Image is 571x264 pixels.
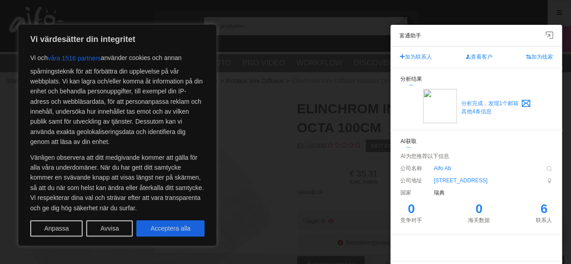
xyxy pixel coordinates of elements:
span: 查看客户 [465,53,492,61]
div: 海关数据 [468,216,490,224]
span: AI为您推荐以下信息 [400,150,434,162]
button: Acceptera alla [136,220,204,236]
span: 公司名称 [400,162,434,175]
a: 其他4条信息 [461,108,492,115]
span: 发送EDM [520,100,529,107]
span: 国家 [400,187,434,199]
div: 联系人 [536,216,552,224]
div: 竞争对手 [400,216,422,224]
p: Vi värdesätter din integritet [30,34,204,45]
span: 分析完成，发现1个邮箱 [461,100,519,107]
div: 分析结果 [396,73,427,85]
a: 6 [540,202,548,216]
span: 加为联系人 [399,53,432,61]
div: 富通助手 [399,33,421,38]
span: 瑞典 [434,187,552,199]
a: 0 [475,202,483,216]
div: AI获取 [396,135,421,148]
p: Vänligen observera att ditt medgivande kommer att gälla för alla våra underdomäner. När du har ge... [30,153,204,213]
a: Aifo Ab [434,162,544,175]
button: våra 1516 partners [48,50,101,66]
div: Vi värdesätter din integritet [18,24,217,246]
span: 加为线索 [526,53,553,61]
button: Avvisa [86,220,133,236]
span: 公司地址 [400,175,434,187]
p: Vi och använder cookies och annan spårningsteknik för att förbättra din upplevelse på vår webbpla... [30,50,204,147]
a: 0 [408,202,415,216]
button: Anpassa [30,220,83,236]
a: [STREET_ADDRESS] [434,175,544,187]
